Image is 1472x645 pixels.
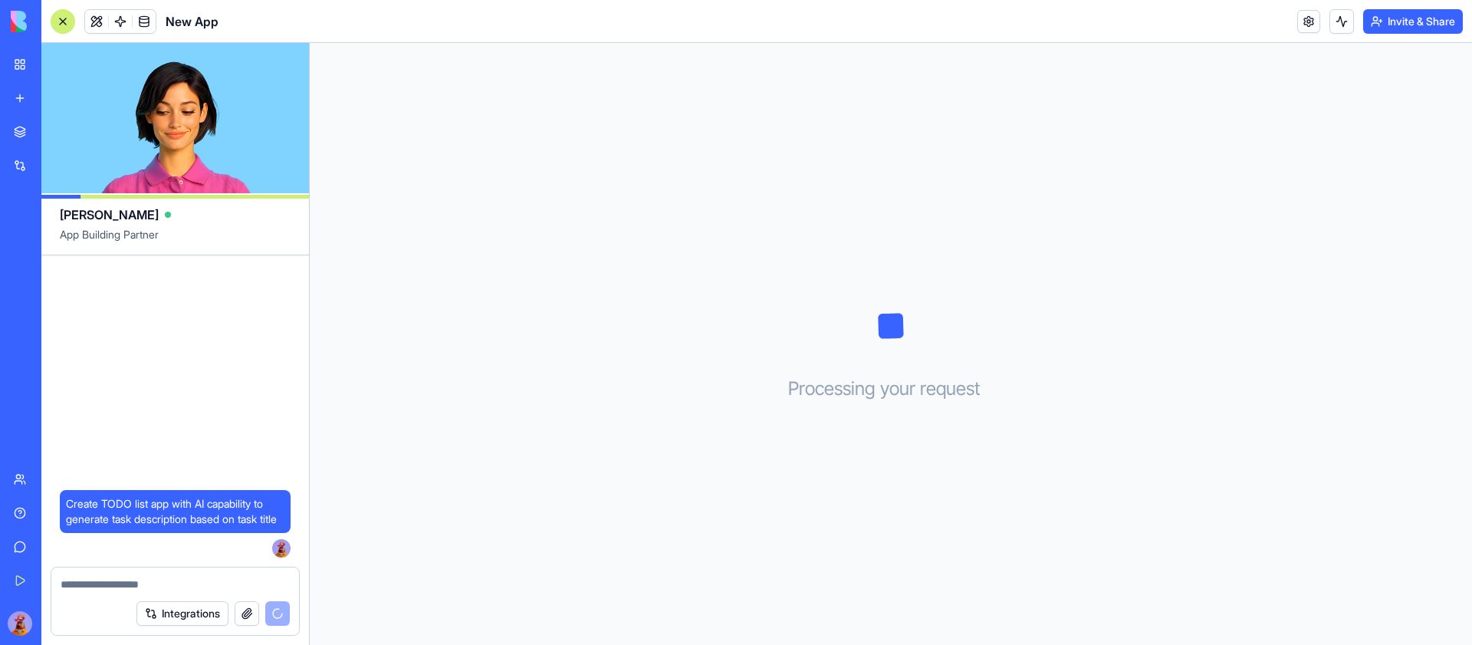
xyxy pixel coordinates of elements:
[60,227,291,255] span: App Building Partner
[136,601,228,626] button: Integrations
[11,11,106,32] img: logo
[1363,9,1463,34] button: Invite & Share
[788,377,994,401] h3: Processing your request
[272,539,291,558] img: Kuku_Large_sla5px.png
[166,12,219,31] span: New App
[8,611,32,636] img: Kuku_Large_sla5px.png
[66,496,284,527] span: Create TODO list app with AI capability to generate task description based on task title
[60,206,159,224] span: [PERSON_NAME]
